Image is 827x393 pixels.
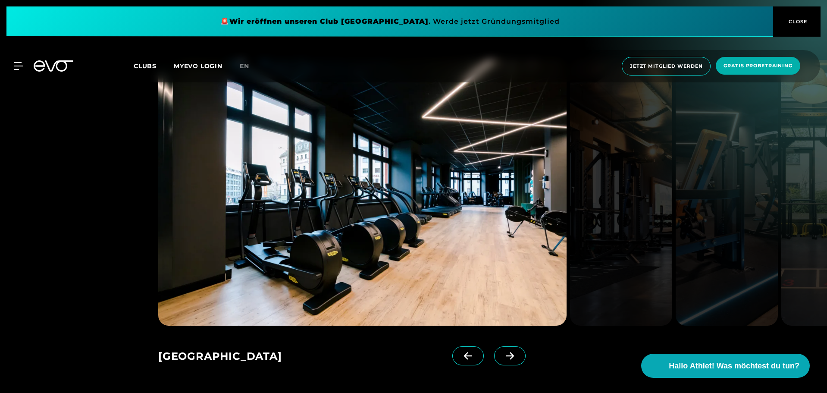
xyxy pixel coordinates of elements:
span: CLOSE [786,18,808,25]
span: Clubs [134,62,157,70]
img: evofitness [158,60,567,326]
a: en [240,61,260,71]
a: MYEVO LOGIN [174,62,222,70]
span: Gratis Probetraining [724,62,793,69]
span: Jetzt Mitglied werden [630,63,702,70]
a: Jetzt Mitglied werden [619,57,713,75]
img: evofitness [570,60,672,326]
a: Clubs [134,62,174,70]
button: CLOSE [773,6,821,37]
img: evofitness [676,60,778,326]
a: Gratis Probetraining [713,57,803,75]
span: Hallo Athlet! Was möchtest du tun? [669,360,799,372]
button: Hallo Athlet! Was möchtest du tun? [641,354,810,378]
span: en [240,62,249,70]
